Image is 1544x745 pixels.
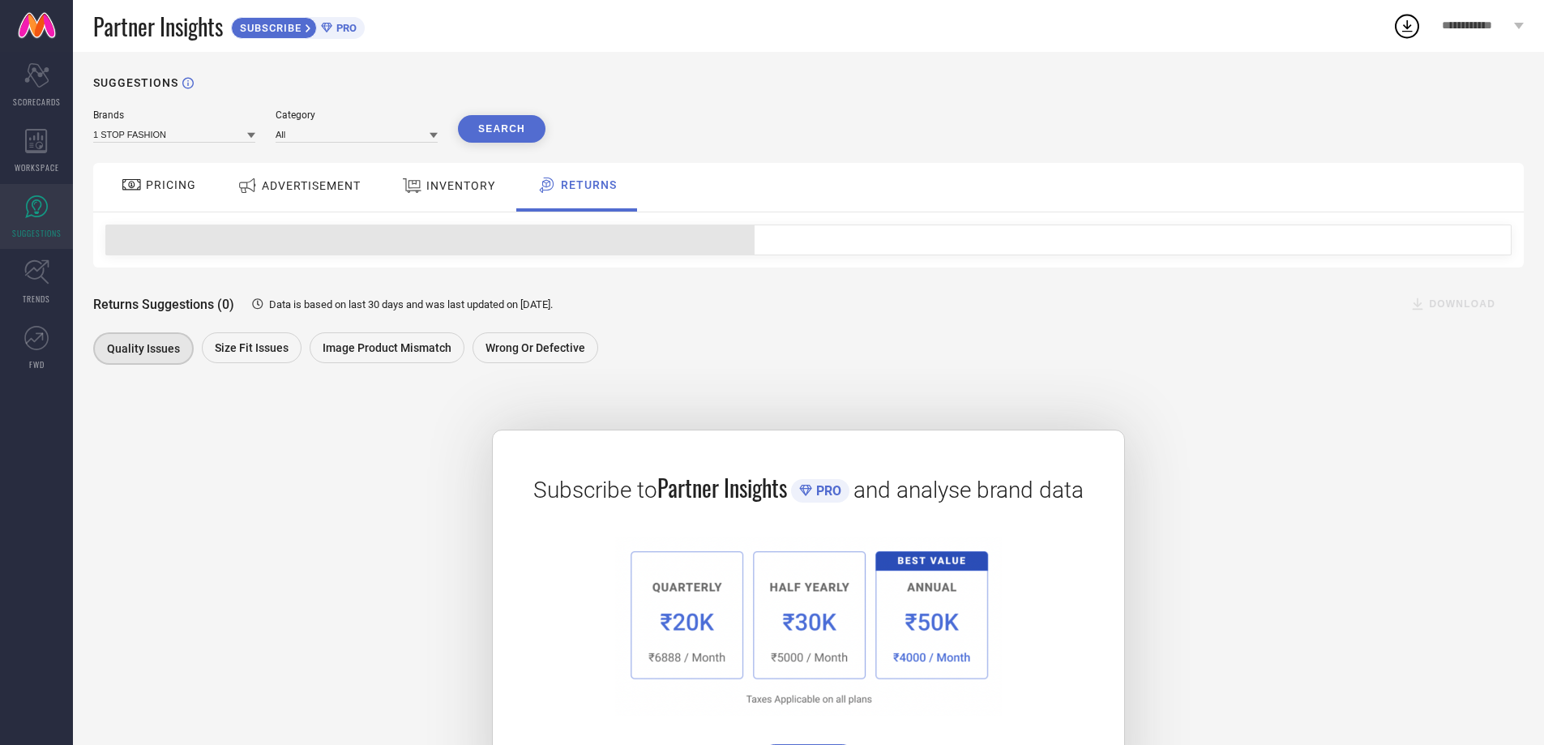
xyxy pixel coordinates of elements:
span: Partner Insights [93,10,223,43]
span: Partner Insights [657,471,787,504]
div: Category [276,109,438,121]
span: SCORECARDS [13,96,61,108]
span: Quality issues [107,342,180,355]
span: PRICING [146,178,196,191]
a: SUBSCRIBEPRO [231,13,365,39]
span: TRENDS [23,293,50,305]
img: 1a6fb96cb29458d7132d4e38d36bc9c7.png [615,537,1001,716]
span: ADVERTISEMENT [262,179,361,192]
h1: SUGGESTIONS [93,76,178,89]
span: Size fit issues [215,341,289,354]
span: PRO [812,483,841,499]
span: Image product mismatch [323,341,451,354]
button: Search [458,115,545,143]
span: Wrong or Defective [485,341,585,354]
span: RETURNS [561,178,617,191]
span: FWD [29,358,45,370]
span: Data is based on last 30 days and was last updated on [DATE] . [269,298,553,310]
div: Brands [93,109,255,121]
span: Returns Suggestions (0) [93,297,234,312]
span: PRO [332,22,357,34]
span: INVENTORY [426,179,495,192]
span: and analyse brand data [853,477,1084,503]
span: SUBSCRIBE [232,22,306,34]
span: Subscribe to [533,477,657,503]
span: WORKSPACE [15,161,59,173]
div: Open download list [1392,11,1422,41]
span: SUGGESTIONS [12,227,62,239]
